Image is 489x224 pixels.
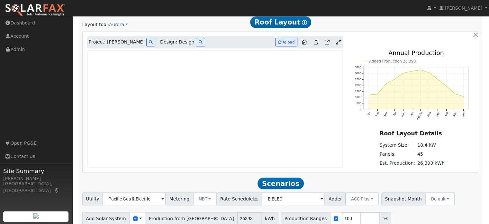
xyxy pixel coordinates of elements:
td: Est. Production: [378,159,416,168]
circle: onclick="" [411,71,412,72]
circle: onclick="" [420,69,421,70]
a: Aurora [109,21,128,28]
span: Snapshot Month [381,192,426,205]
circle: onclick="" [446,85,447,86]
text: 1000 [355,95,361,99]
text: Annual Production [388,49,444,56]
circle: onclick="" [454,93,455,94]
span: Utility [82,192,103,205]
img: SolarFax [5,4,65,17]
text: 1500 [355,89,361,93]
div: [PERSON_NAME] [3,175,69,182]
span: [PERSON_NAME] [445,5,482,11]
img: retrieve [33,213,39,219]
text: 3500 [355,65,361,69]
span: Rate Schedule [216,192,262,205]
text: May [400,111,405,117]
circle: onclick="" [429,72,430,73]
span: Design: Design [160,39,194,45]
text: Nov [452,111,457,117]
circle: onclick="" [377,93,378,94]
td: Panels: [378,150,416,159]
text: [DATE] [416,111,423,121]
input: Select a Rate Schedule [262,192,325,205]
circle: onclick="" [385,83,386,84]
text: 0 [359,107,361,111]
span: Project: [PERSON_NAME] [89,39,145,45]
button: Default [425,192,455,205]
span: Adder [325,192,346,205]
button: ACC Plus [345,192,379,205]
a: Map [54,188,60,193]
td: System Size: [378,141,416,150]
circle: onclick="" [463,96,464,97]
text: Mar [383,111,388,117]
text: Oct [444,111,449,116]
text: Aug [426,111,431,117]
td: 45 [416,150,446,159]
a: Open in Aurora [322,37,332,47]
circle: onclick="" [368,94,369,95]
text: 2500 [355,77,361,81]
text: 2000 [355,83,361,87]
span: Roof Layout [250,16,312,28]
text: Apr [392,111,397,116]
span: Site Summary [3,167,69,175]
a: Aurora to Home [299,37,310,47]
span: Layout tool: [82,22,109,27]
a: Upload consumption to Aurora project [311,37,321,47]
text: Feb [375,111,380,117]
span: Scenarios [258,178,303,189]
text: 500 [357,102,361,105]
i: Show Help [302,20,307,25]
a: Expand Aurora window [334,37,343,47]
text: 3000 [355,72,361,75]
text: Jun [409,111,414,117]
td: 26,393 kWh [416,159,446,168]
div: [GEOGRAPHIC_DATA], [GEOGRAPHIC_DATA] [3,180,69,194]
circle: onclick="" [403,73,404,73]
td: 18.4 kW [416,141,446,150]
circle: onclick="" [394,79,395,80]
input: Select a Utility [103,192,166,205]
button: Reload [275,38,297,46]
text: Sep [435,111,440,117]
text: Dec [461,111,466,117]
button: NBT [193,192,217,205]
text: Added Production 26,393 [369,59,416,63]
text: Jan [366,111,371,117]
span: Metering [166,192,193,205]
